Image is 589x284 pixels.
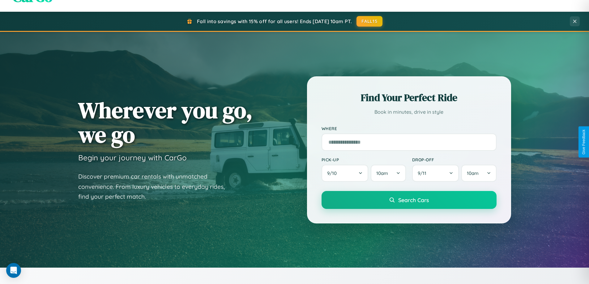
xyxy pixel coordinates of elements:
span: 9 / 11 [418,170,429,176]
p: Discover premium car rentals with unmatched convenience. From luxury vehicles to everyday rides, ... [78,172,233,202]
h2: Find Your Perfect Ride [322,91,497,104]
button: 9/11 [412,165,459,182]
span: 10am [467,170,479,176]
button: 10am [371,165,406,182]
span: 10am [376,170,388,176]
button: 9/10 [322,165,369,182]
h1: Wherever you go, we go [78,98,253,147]
button: FALL15 [356,16,382,27]
label: Where [322,126,497,131]
span: Search Cars [398,197,429,203]
button: Search Cars [322,191,497,209]
div: Open Intercom Messenger [6,263,21,278]
label: Drop-off [412,157,497,162]
span: Fall into savings with 15% off for all users! Ends [DATE] 10am PT. [197,18,352,24]
label: Pick-up [322,157,406,162]
h3: Begin your journey with CarGo [78,153,187,162]
span: 9 / 10 [327,170,340,176]
p: Book in minutes, drive in style [322,108,497,117]
button: 10am [461,165,496,182]
div: Give Feedback [582,129,586,155]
